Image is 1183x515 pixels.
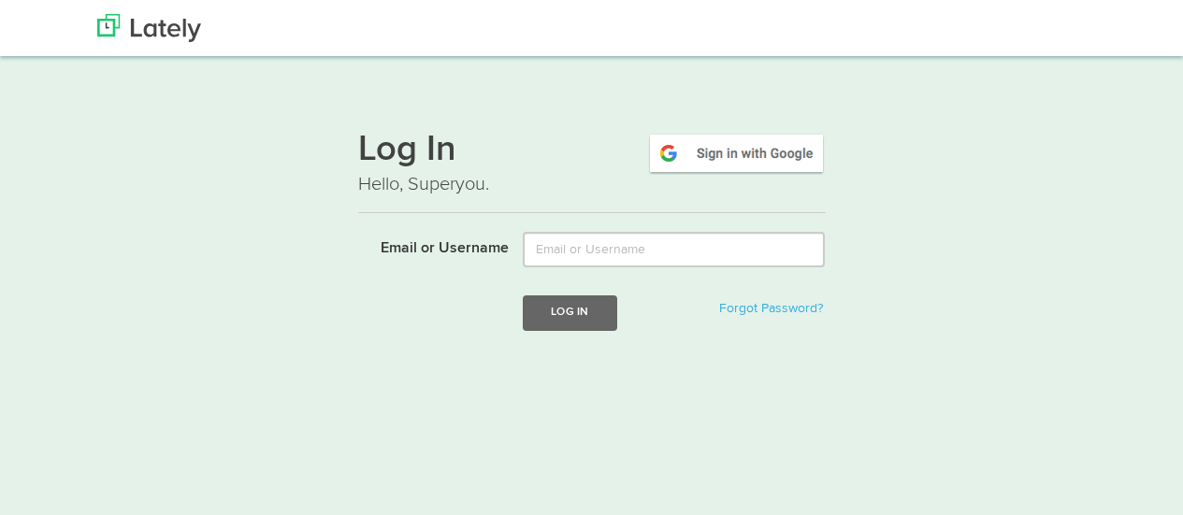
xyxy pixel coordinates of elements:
[719,302,823,315] a: Forgot Password?
[523,295,616,330] button: Log In
[523,232,825,267] input: Email or Username
[358,171,826,198] p: Hello, Superyou.
[97,14,201,42] img: Lately
[344,232,510,260] label: Email or Username
[647,132,826,175] img: google-signin.png
[358,132,826,171] h1: Log In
